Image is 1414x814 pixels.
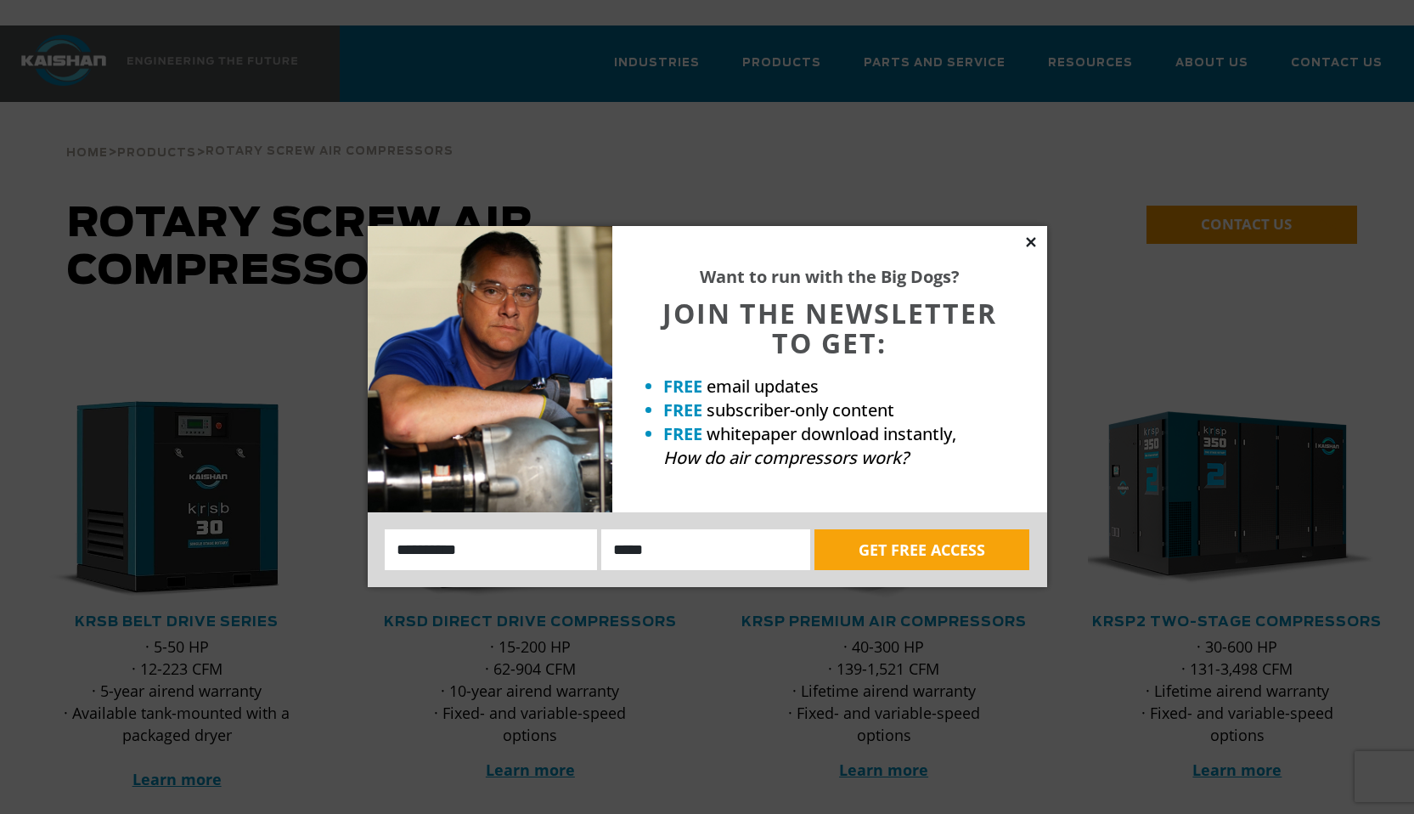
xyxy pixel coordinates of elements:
[663,375,702,398] strong: FREE
[700,265,960,288] strong: Want to run with the Big Dogs?
[663,422,702,445] strong: FREE
[663,446,909,469] em: How do air compressors work?
[663,399,702,421] strong: FREE
[385,529,598,570] input: Name:
[601,529,810,570] input: Email
[707,422,956,445] span: whitepaper download instantly,
[707,399,894,421] span: subscriber-only content
[1023,235,1039,250] button: Close
[814,529,1029,570] button: GET FREE ACCESS
[662,295,997,361] span: JOIN THE NEWSLETTER TO GET:
[707,375,819,398] span: email updates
